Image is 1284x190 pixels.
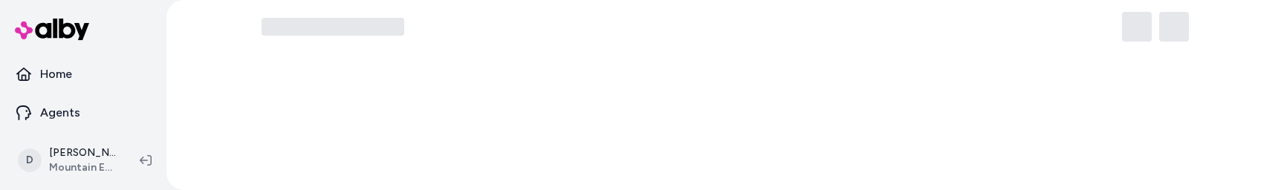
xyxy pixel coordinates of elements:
[18,148,42,172] span: D
[6,56,160,92] a: Home
[40,65,72,83] p: Home
[49,145,116,160] p: [PERSON_NAME]
[15,19,89,40] img: alby Logo
[40,104,80,122] p: Agents
[6,95,160,131] a: Agents
[9,137,128,184] button: D[PERSON_NAME]Mountain Equipment Company
[49,160,116,175] span: Mountain Equipment Company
